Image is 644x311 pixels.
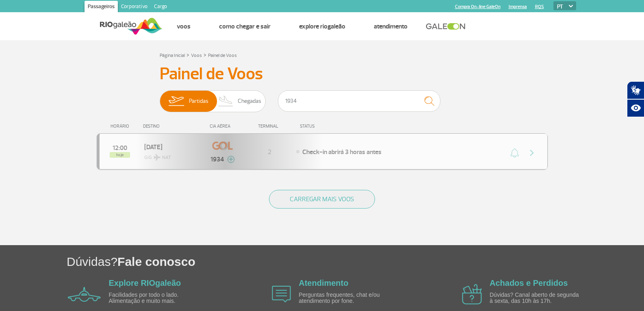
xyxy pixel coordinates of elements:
[160,64,485,84] h3: Painel de Voos
[204,50,206,59] a: >
[118,1,151,14] a: Corporativo
[627,99,644,117] button: Abrir recursos assistivos.
[160,52,185,59] a: Página Inicial
[296,124,362,129] div: STATUS
[99,124,143,129] div: HORÁRIO
[462,284,482,304] img: airplane icon
[189,91,208,112] span: Partidas
[186,50,189,59] a: >
[272,286,291,302] img: airplane icon
[214,91,238,112] img: slider-desembarque
[269,190,375,209] button: CARREGAR MAIS VOOS
[627,81,644,99] button: Abrir tradutor de língua de sinais.
[490,292,583,304] p: Dúvidas? Canal aberto de segunda à sexta, das 10h às 17h.
[509,4,527,9] a: Imprensa
[109,278,181,287] a: Explore RIOgaleão
[535,4,544,9] a: RQS
[68,287,101,302] img: airplane icon
[191,52,202,59] a: Voos
[143,124,202,129] div: DESTINO
[238,91,261,112] span: Chegadas
[243,124,296,129] div: TERMINAL
[219,22,271,30] a: Como chegar e sair
[299,22,345,30] a: Explore RIOgaleão
[208,52,237,59] a: Painel de Voos
[85,1,118,14] a: Passageiros
[490,278,568,287] a: Achados e Perdidos
[455,4,501,9] a: Compra On-line GaleOn
[627,81,644,117] div: Plugin de acessibilidade da Hand Talk.
[163,91,189,112] img: slider-embarque
[151,1,170,14] a: Cargo
[117,255,195,268] span: Fale conosco
[177,22,191,30] a: Voos
[299,292,392,304] p: Perguntas frequentes, chat e/ou atendimento por fone.
[67,253,644,270] h1: Dúvidas?
[278,90,440,112] input: Voo, cidade ou cia aérea
[299,278,348,287] a: Atendimento
[374,22,408,30] a: Atendimento
[202,124,243,129] div: CIA AÉREA
[109,292,202,304] p: Facilidades por todo o lado. Alimentação e muito mais.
